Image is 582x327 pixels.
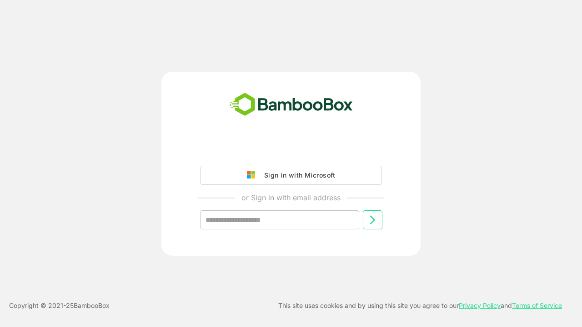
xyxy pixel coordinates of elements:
iframe: Sign in with Google Button [196,140,386,160]
div: Sign in with Microsoft [260,169,335,181]
a: Privacy Policy [459,302,501,309]
a: Terms of Service [512,302,562,309]
button: Sign in with Microsoft [200,166,382,185]
p: or Sign in with email address [241,192,341,203]
img: bamboobox [225,90,358,120]
p: This site uses cookies and by using this site you agree to our and [278,300,562,311]
img: google [247,171,260,179]
p: Copyright © 2021- 25 BambooBox [9,300,110,311]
